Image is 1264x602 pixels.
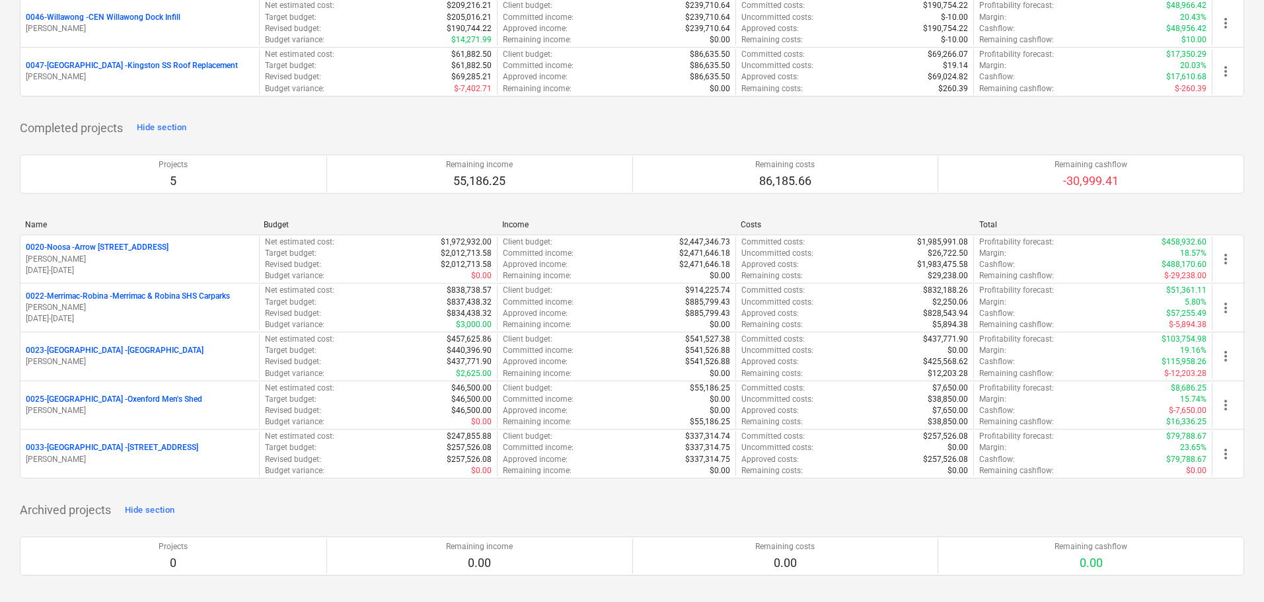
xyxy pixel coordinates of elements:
p: $0.00 [710,319,730,330]
p: Client budget : [503,383,552,394]
p: $458,932.60 [1162,237,1207,248]
p: Margin : [979,394,1006,405]
p: $5,894.38 [932,319,968,330]
p: [PERSON_NAME] [26,71,254,83]
p: Remaining income : [503,270,572,282]
p: Committed costs : [741,334,805,345]
div: Hide section [125,503,174,518]
p: Approved income : [503,405,568,416]
p: $57,255.49 [1166,308,1207,319]
p: $115,958.26 [1162,356,1207,367]
p: Remaining costs : [741,270,803,282]
p: $12,203.28 [928,368,968,379]
p: $0.00 [1186,465,1207,476]
p: Uncommitted costs : [741,60,813,71]
button: Hide section [122,500,178,521]
p: Approved costs : [741,356,799,367]
p: Target budget : [265,394,316,405]
p: $-7,402.71 [454,83,492,94]
p: Uncommitted costs : [741,394,813,405]
span: more_vert [1218,63,1234,79]
span: more_vert [1218,300,1234,316]
p: $885,799.43 [685,297,730,308]
p: $838,738.57 [447,285,492,296]
button: Hide section [133,118,190,139]
p: $10.00 [1181,34,1207,46]
p: Committed income : [503,442,574,453]
div: 0033-[GEOGRAPHIC_DATA] -[STREET_ADDRESS][PERSON_NAME] [26,442,254,465]
p: Profitability forecast : [979,383,1054,394]
p: Approved costs : [741,405,799,416]
p: -30,999.41 [1055,173,1127,189]
p: [DATE] - [DATE] [26,265,254,276]
p: Approved income : [503,23,568,34]
p: [PERSON_NAME] [26,454,254,465]
p: [DATE] - [DATE] [26,313,254,324]
p: [PERSON_NAME] [26,356,254,367]
p: Uncommitted costs : [741,248,813,259]
p: $103,754.98 [1162,334,1207,345]
p: $834,438.32 [447,308,492,319]
p: $46,500.00 [451,394,492,405]
p: $337,314.75 [685,454,730,465]
span: more_vert [1218,251,1234,267]
p: 20.03% [1180,60,1207,71]
p: 20.43% [1180,12,1207,23]
p: Cashflow : [979,308,1015,319]
p: $257,526.08 [923,431,968,442]
p: Budget variance : [265,368,324,379]
p: Budget variance : [265,270,324,282]
p: $190,754.22 [923,23,968,34]
p: $-5,894.38 [1169,319,1207,330]
p: Committed costs : [741,49,805,60]
p: $38,850.00 [928,394,968,405]
p: $2,012,713.58 [441,259,492,270]
p: $46,500.00 [451,383,492,394]
p: Completed projects [20,120,123,136]
p: $337,314.74 [685,431,730,442]
p: Remaining income [446,159,513,170]
p: Committed costs : [741,237,805,248]
p: Remaining income : [503,465,572,476]
div: Budget [264,220,492,229]
p: Cashflow : [979,259,1015,270]
p: $0.00 [710,270,730,282]
p: 0022-Merrimac-Robina - Merrimac & Robina SHS Carparks [26,291,230,302]
p: $2,625.00 [456,368,492,379]
p: Budget variance : [265,416,324,428]
p: $-7,650.00 [1169,405,1207,416]
p: Client budget : [503,49,552,60]
p: $86,635.50 [690,60,730,71]
p: $69,024.82 [928,71,968,83]
p: Revised budget : [265,405,321,416]
p: Remaining income [446,541,513,552]
p: $0.00 [710,368,730,379]
p: 5.80% [1185,297,1207,308]
p: $-12,203.28 [1164,368,1207,379]
p: Committed income : [503,297,574,308]
p: Profitability forecast : [979,431,1054,442]
p: Net estimated cost : [265,431,334,442]
p: Remaining cashflow [1055,159,1127,170]
p: Remaining income : [503,34,572,46]
p: Net estimated cost : [265,49,334,60]
p: Remaining costs : [741,465,803,476]
p: Client budget : [503,334,552,345]
p: Remaining costs : [741,34,803,46]
p: Approved income : [503,454,568,465]
p: Committed income : [503,12,574,23]
p: Cashflow : [979,356,1015,367]
p: Profitability forecast : [979,237,1054,248]
p: $19.14 [943,60,968,71]
span: more_vert [1218,348,1234,364]
p: Budget variance : [265,465,324,476]
p: Net estimated cost : [265,285,334,296]
p: $832,188.26 [923,285,968,296]
p: Remaining costs [755,159,815,170]
p: [PERSON_NAME] [26,23,254,34]
div: Income [502,220,730,229]
p: Remaining income : [503,319,572,330]
p: $0.00 [471,465,492,476]
p: Remaining cashflow : [979,368,1054,379]
p: Committed income : [503,345,574,356]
